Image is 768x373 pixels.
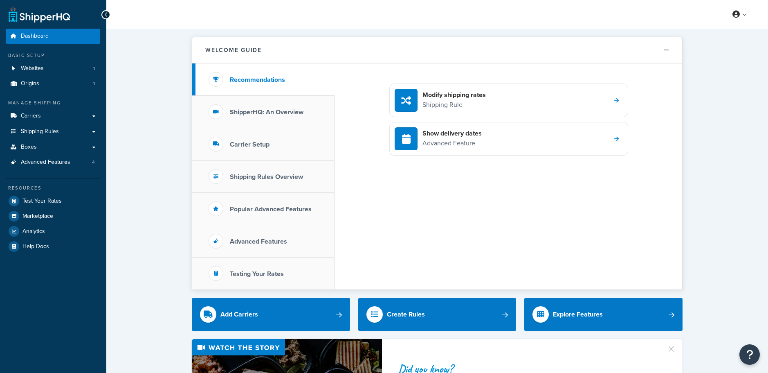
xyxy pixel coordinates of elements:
[22,198,62,205] span: Test Your Rates
[22,243,49,250] span: Help Docs
[21,144,37,151] span: Boxes
[21,33,49,40] span: Dashboard
[6,209,100,224] a: Marketplace
[358,298,516,331] a: Create Rules
[192,37,682,63] button: Welcome Guide
[6,52,100,59] div: Basic Setup
[6,194,100,208] a: Test Your Rates
[6,61,100,76] a: Websites1
[93,65,95,72] span: 1
[6,185,100,192] div: Resources
[93,80,95,87] span: 1
[422,129,482,138] h4: Show delivery dates
[6,61,100,76] li: Websites
[739,344,760,365] button: Open Resource Center
[422,99,486,110] p: Shipping Rule
[524,298,683,331] a: Explore Features
[6,155,100,170] a: Advanced Features4
[6,109,100,124] a: Carriers
[220,309,258,320] div: Add Carriers
[22,213,53,220] span: Marketplace
[21,65,44,72] span: Websites
[92,159,95,166] span: 4
[6,155,100,170] li: Advanced Features
[6,239,100,254] a: Help Docs
[6,76,100,91] a: Origins1
[205,47,262,53] h2: Welcome Guide
[553,309,603,320] div: Explore Features
[230,206,312,213] h3: Popular Advanced Features
[230,109,303,116] h3: ShipperHQ: An Overview
[230,141,269,148] h3: Carrier Setup
[6,140,100,155] a: Boxes
[230,270,284,278] h3: Testing Your Rates
[192,298,350,331] a: Add Carriers
[6,99,100,106] div: Manage Shipping
[21,80,39,87] span: Origins
[387,309,425,320] div: Create Rules
[230,76,285,84] h3: Recommendations
[21,159,70,166] span: Advanced Features
[230,238,287,245] h3: Advanced Features
[6,124,100,139] a: Shipping Rules
[422,90,486,99] h4: Modify shipping rates
[6,29,100,44] a: Dashboard
[22,228,45,235] span: Analytics
[6,224,100,239] a: Analytics
[21,113,41,120] span: Carriers
[230,173,303,181] h3: Shipping Rules Overview
[6,76,100,91] li: Origins
[21,128,59,135] span: Shipping Rules
[422,138,482,149] p: Advanced Feature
